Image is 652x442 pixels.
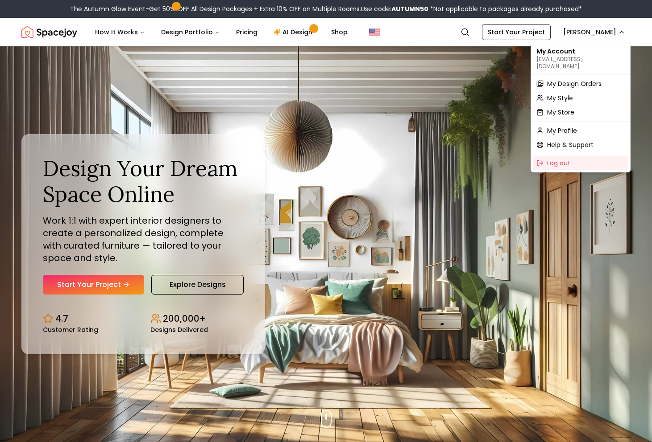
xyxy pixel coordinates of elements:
[533,123,628,138] a: My Profile
[547,126,577,135] span: My Profile
[533,91,628,105] a: My Style
[536,56,625,70] p: [EMAIL_ADDRESS][DOMAIN_NAME]
[533,105,628,119] a: My Store
[547,140,594,149] span: Help & Support
[533,138,628,152] a: Help & Support
[533,77,628,91] a: My Design Orders
[533,44,628,73] div: My Account
[547,159,570,168] span: Log out
[531,42,631,172] div: [PERSON_NAME]
[547,79,602,88] span: My Design Orders
[547,108,574,117] span: My Store
[547,94,573,102] span: My Style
